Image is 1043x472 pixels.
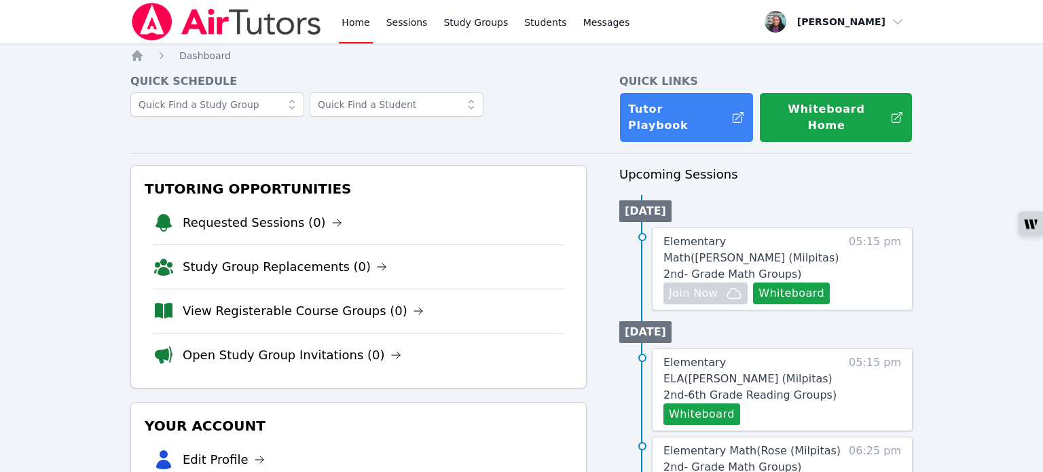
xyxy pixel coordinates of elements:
[142,177,575,201] h3: Tutoring Opportunities
[619,73,913,90] h4: Quick Links
[130,49,913,62] nav: Breadcrumb
[183,302,424,321] a: View Registerable Course Groups (0)
[663,403,740,425] button: Whiteboard
[663,283,748,304] button: Join Now
[663,355,842,403] a: Elementary ELA([PERSON_NAME] (Milpitas) 2nd-6th Grade Reading Groups)
[849,355,901,425] span: 05:15 pm
[753,283,830,304] button: Whiteboard
[179,50,231,61] span: Dashboard
[142,414,575,438] h3: Your Account
[583,16,630,29] span: Messages
[130,3,323,41] img: Air Tutors
[183,213,342,232] a: Requested Sessions (0)
[669,285,718,302] span: Join Now
[130,92,304,117] input: Quick Find a Study Group
[619,200,672,222] li: [DATE]
[619,321,672,343] li: [DATE]
[619,165,913,184] h3: Upcoming Sessions
[183,346,401,365] a: Open Study Group Invitations (0)
[183,450,265,469] a: Edit Profile
[310,92,483,117] input: Quick Find a Student
[663,235,839,280] span: Elementary Math ( [PERSON_NAME] (Milpitas) 2nd- Grade Math Groups )
[663,356,837,401] span: Elementary ELA ( [PERSON_NAME] (Milpitas) 2nd-6th Grade Reading Groups )
[183,257,387,276] a: Study Group Replacements (0)
[849,234,901,304] span: 05:15 pm
[179,49,231,62] a: Dashboard
[130,73,587,90] h4: Quick Schedule
[759,92,913,143] button: Whiteboard Home
[663,234,842,283] a: Elementary Math([PERSON_NAME] (Milpitas) 2nd- Grade Math Groups)
[619,92,754,143] a: Tutor Playbook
